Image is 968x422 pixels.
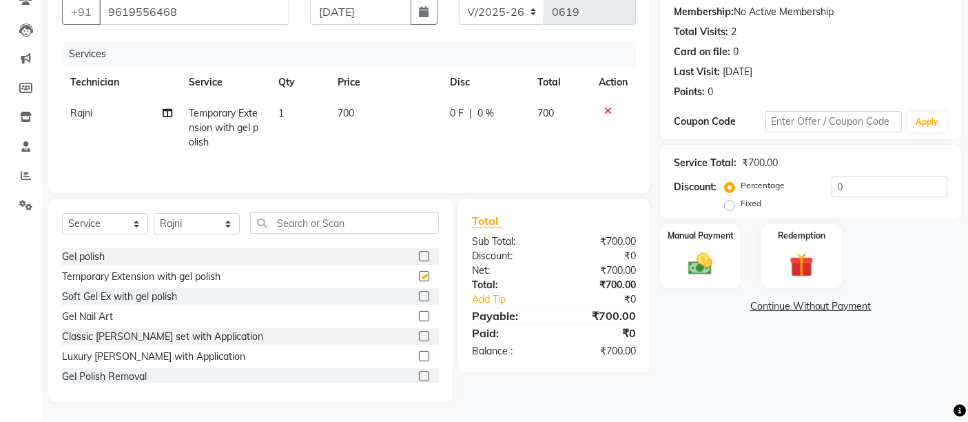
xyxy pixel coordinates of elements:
th: Disc [442,67,529,98]
span: Rajni [70,107,92,119]
div: Service Total: [674,156,737,170]
div: ₹700.00 [742,156,778,170]
a: Continue Without Payment [663,299,958,314]
div: ₹0 [554,249,646,263]
div: Gel Polish Removal [62,370,147,384]
div: Paid: [462,325,554,341]
span: 0 % [477,106,494,121]
label: Percentage [741,179,785,192]
th: Technician [62,67,181,98]
span: 0 F [450,106,464,121]
div: Card on file: [674,45,730,59]
div: 2 [731,25,737,39]
div: Discount: [674,180,717,194]
div: Total Visits: [674,25,728,39]
div: Coupon Code [674,114,765,129]
div: Sub Total: [462,234,554,249]
div: Gel polish [62,250,105,264]
div: [DATE] [723,65,752,79]
div: Membership: [674,5,734,19]
div: Payable: [462,308,554,324]
div: ₹700.00 [554,308,646,324]
label: Manual Payment [668,230,734,242]
div: Total: [462,278,554,292]
div: Gel Nail Art [62,310,113,324]
img: _gift.svg [782,250,821,281]
a: Add Tip [462,292,569,307]
span: Total [472,214,504,228]
div: ₹700.00 [554,278,646,292]
img: _cash.svg [681,250,720,279]
div: Temporary Extension with gel polish [62,270,220,284]
span: 700 [338,107,355,119]
div: ₹700.00 [554,344,646,359]
div: No Active Membership [674,5,947,19]
div: 0 [733,45,739,59]
div: Last Visit: [674,65,720,79]
th: Qty [270,67,329,98]
div: Net: [462,263,554,278]
button: Apply [907,112,947,132]
div: ₹700.00 [554,263,646,278]
label: Redemption [778,230,825,242]
th: Price [330,67,442,98]
div: ₹0 [554,325,646,341]
div: ₹700.00 [554,234,646,249]
div: Services [63,41,646,67]
th: Action [590,67,636,98]
span: | [469,106,472,121]
div: Soft Gel Ex with gel polish [62,290,177,304]
label: Fixed [741,197,761,210]
div: Luxury [PERSON_NAME] with Application [62,350,245,364]
span: Temporary Extension with gel polish [189,107,258,148]
div: Classic [PERSON_NAME] set with Application [62,330,263,344]
th: Total [529,67,590,98]
span: 700 [537,107,554,119]
div: Discount: [462,249,554,263]
span: 1 [278,107,284,119]
input: Search or Scan [250,212,439,234]
input: Enter Offer / Coupon Code [765,111,902,132]
div: ₹0 [570,292,647,307]
th: Service [181,67,270,98]
div: Points: [674,85,705,99]
div: Balance : [462,344,554,359]
div: 0 [708,85,713,99]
